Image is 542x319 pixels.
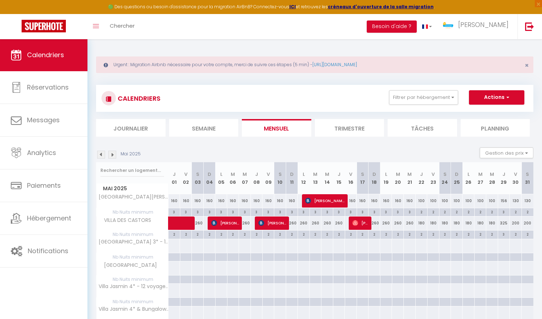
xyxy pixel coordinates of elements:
div: 2 [263,231,274,237]
abbr: M [407,171,412,178]
li: Tâches [388,119,457,137]
div: 2 [392,231,404,237]
div: 200 [510,217,521,230]
abbr: S [196,171,199,178]
abbr: V [267,171,270,178]
div: 2 [251,231,262,237]
button: Ouvrir le widget de chat LiveChat [6,3,27,24]
p: Mai 2025 [121,151,141,158]
div: 2 [321,231,333,237]
abbr: M [396,171,400,178]
div: 2 [274,231,286,237]
div: 180 [451,217,463,230]
abbr: M [325,171,329,178]
span: [PERSON_NAME] [211,216,239,230]
span: Nb Nuits minimum [96,231,168,238]
th: 25 [451,162,463,194]
div: 100 [451,194,463,208]
th: 26 [462,162,474,194]
div: 2 [486,231,498,237]
th: 17 [357,162,369,194]
div: 160 [215,194,227,208]
div: 2 [463,231,474,237]
span: VILLA DES CASTORS [98,217,153,224]
div: 2 [510,208,521,215]
div: 260 [321,217,333,230]
div: 130 [521,194,533,208]
abbr: V [184,171,188,178]
abbr: M [490,171,494,178]
a: ICI [289,4,296,10]
div: 2 [522,208,533,215]
div: 2 [380,231,392,237]
th: 05 [215,162,227,194]
abbr: L [385,171,387,178]
div: 2 [180,231,192,237]
div: 3 [498,231,510,237]
img: Super Booking [22,20,66,32]
th: 11 [286,162,298,194]
abbr: D [372,171,376,178]
th: 16 [345,162,357,194]
abbr: D [455,171,459,178]
span: Villa Jasmin 4* - 12 voyageurs [98,284,170,289]
span: Nb Nuits minimum [96,208,168,216]
div: 160 [345,194,357,208]
div: 3 [180,208,192,215]
div: 200 [521,217,533,230]
div: 160 [180,194,192,208]
div: 2 [357,231,369,237]
div: 160 [262,194,274,208]
div: 260 [239,217,251,230]
abbr: L [303,171,305,178]
th: 28 [486,162,498,194]
th: 29 [498,162,510,194]
li: Journalier [96,119,166,137]
div: 2 [475,208,486,215]
th: 12 [298,162,310,194]
span: Nb Nuits minimum [96,275,168,283]
div: 260 [392,217,404,230]
div: 325 [498,217,510,230]
div: 160 [192,194,204,208]
div: 260 [333,217,345,230]
div: 260 [404,217,416,230]
div: 3 [239,208,250,215]
div: 2 [486,208,498,215]
div: 160 [392,194,404,208]
th: 08 [251,162,263,194]
a: ... [PERSON_NAME] [437,14,518,39]
th: 15 [333,162,345,194]
div: 2 [428,231,439,237]
span: Mai 2025 [96,183,168,194]
div: 2 [298,231,310,237]
abbr: J [420,171,423,178]
div: 2 [216,231,227,237]
div: 2 [404,231,415,237]
button: Close [525,62,529,69]
th: 14 [321,162,333,194]
span: Calendriers [27,50,64,59]
div: 3 [345,208,357,215]
li: Semaine [169,119,239,137]
th: 18 [369,162,380,194]
span: [GEOGRAPHIC_DATA] [98,261,159,269]
abbr: M [231,171,235,178]
div: 100 [439,194,451,208]
div: 3 [404,208,415,215]
div: 2 [451,208,462,215]
div: 3 [192,208,203,215]
abbr: D [208,171,211,178]
div: 3 [498,208,510,215]
div: 3 [204,208,215,215]
abbr: S [526,171,529,178]
abbr: S [279,171,282,178]
div: 3 [216,208,227,215]
span: Paiements [27,181,61,190]
span: Villa Jasmin 4* & Bungalow - 16 voyageurs [98,306,170,312]
input: Rechercher un logement... [100,164,164,177]
abbr: M [478,171,483,178]
div: 2 [428,208,439,215]
div: 2 [333,231,345,237]
div: 2 [369,231,380,237]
